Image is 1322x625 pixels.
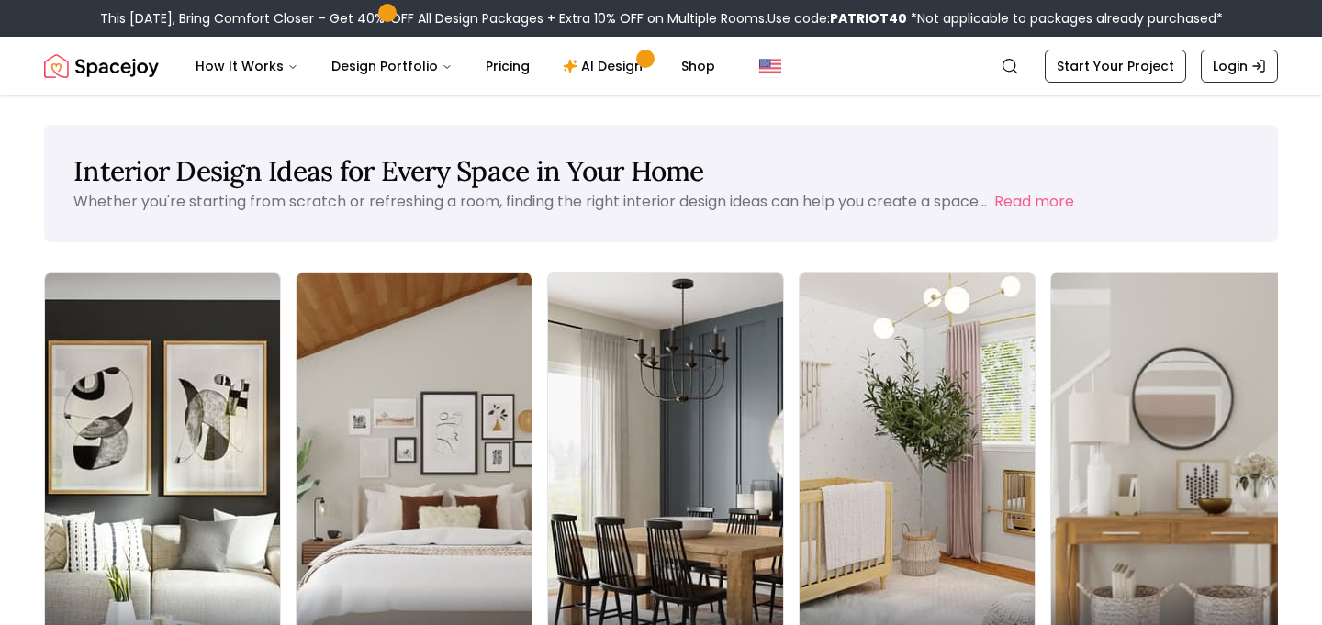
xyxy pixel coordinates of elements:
[830,9,907,28] b: PATRIOT40
[73,191,987,212] p: Whether you're starting from scratch or refreshing a room, finding the right interior design idea...
[317,48,467,84] button: Design Portfolio
[44,37,1278,95] nav: Global
[73,154,1249,187] h1: Interior Design Ideas for Every Space in Your Home
[907,9,1223,28] span: *Not applicable to packages already purchased*
[759,55,781,77] img: United States
[44,48,159,84] a: Spacejoy
[667,48,730,84] a: Shop
[181,48,730,84] nav: Main
[471,48,544,84] a: Pricing
[1045,50,1186,83] a: Start Your Project
[100,9,1223,28] div: This [DATE], Bring Comfort Closer – Get 40% OFF All Design Packages + Extra 10% OFF on Multiple R...
[1201,50,1278,83] a: Login
[44,48,159,84] img: Spacejoy Logo
[767,9,907,28] span: Use code:
[181,48,313,84] button: How It Works
[994,191,1074,213] button: Read more
[548,48,663,84] a: AI Design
